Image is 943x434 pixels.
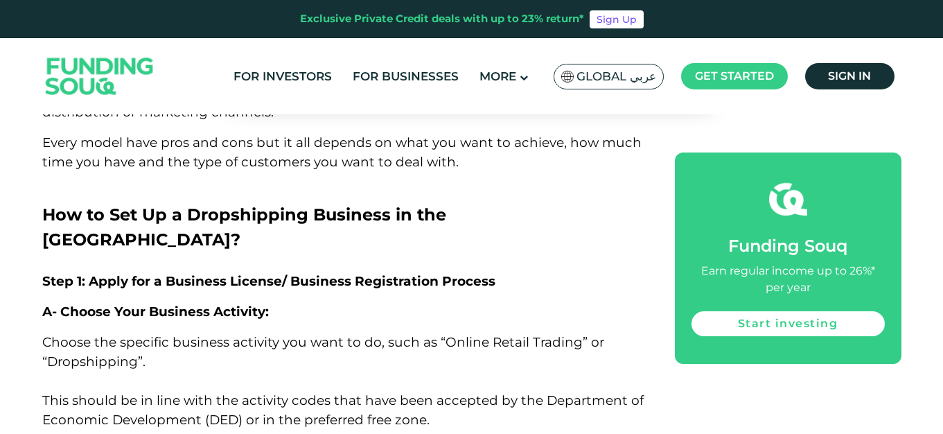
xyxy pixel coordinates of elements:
span: A- Choose Your Business Activity: [42,304,269,320]
span: Sign in [828,69,871,83]
span: Step 1: Apply for a Business License/ Business Registration Process [42,273,495,289]
img: Logo [32,42,168,112]
a: Start investing [691,311,885,336]
span: Global عربي [576,69,656,85]
a: Sign in [805,63,894,89]
span: How to Set Up a Dropshipping Business in the [GEOGRAPHIC_DATA]? [42,205,446,250]
span: Every model have pros and cons but it all depends on what you want to achieve, how much time you ... [42,134,642,170]
img: fsicon [769,180,807,218]
a: For Businesses [349,65,462,88]
span: Get started [695,69,774,83]
img: SA Flag [561,71,574,83]
div: Earn regular income up to 26%* per year [691,263,885,296]
a: Sign Up [590,10,644,28]
div: Exclusive Private Credit deals with up to 23% return* [300,11,584,27]
span: More [479,69,516,83]
a: For Investors [230,65,335,88]
span: Funding Souq [728,236,847,256]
